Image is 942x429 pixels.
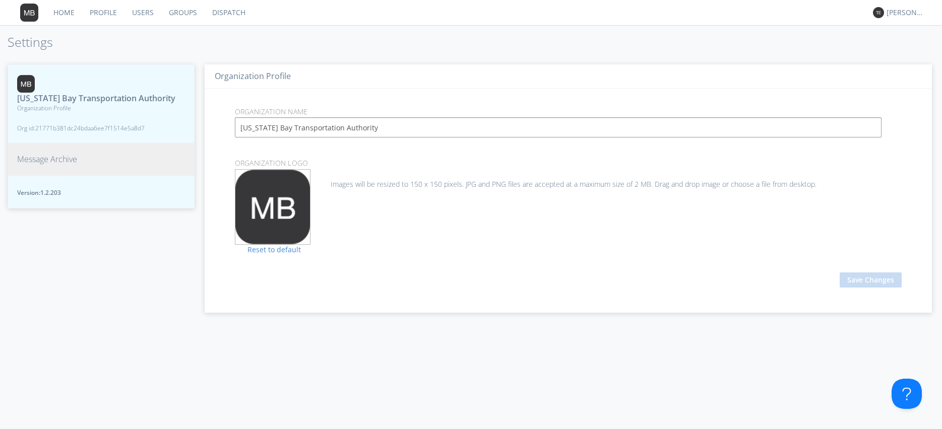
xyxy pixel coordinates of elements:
img: 373638.png [20,4,38,22]
div: [PERSON_NAME] [887,8,924,18]
button: [US_STATE] Bay Transportation AuthorityOrganization ProfileOrg id:21771b381dc24bdaa6ee7f1514e5a8d7 [8,64,195,144]
span: Org id: 21771b381dc24bdaa6ee7f1514e5a8d7 [17,124,175,132]
button: Save Changes [840,272,902,288]
p: Organization Name [227,106,909,117]
span: [US_STATE] Bay Transportation Authority [17,93,175,104]
img: 373638.png [17,75,35,93]
div: Images will be resized to 150 x 150 pixels. JPG and PNG files are accepted at a maximum size of 2... [235,169,902,189]
button: Message Archive [8,143,195,176]
p: Organization Logo [227,158,909,169]
img: 373638.png [873,7,884,18]
button: Version:1.2.203 [8,176,195,208]
span: Message Archive [17,154,77,165]
span: Organization Profile [17,104,175,112]
a: Reset to default [235,245,301,254]
input: Enter Organization Name [235,117,882,137]
h3: Organization Profile [215,72,922,81]
img: 373638.png [235,170,310,244]
iframe: Toggle Customer Support [892,379,922,409]
span: Version: 1.2.203 [17,188,185,197]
